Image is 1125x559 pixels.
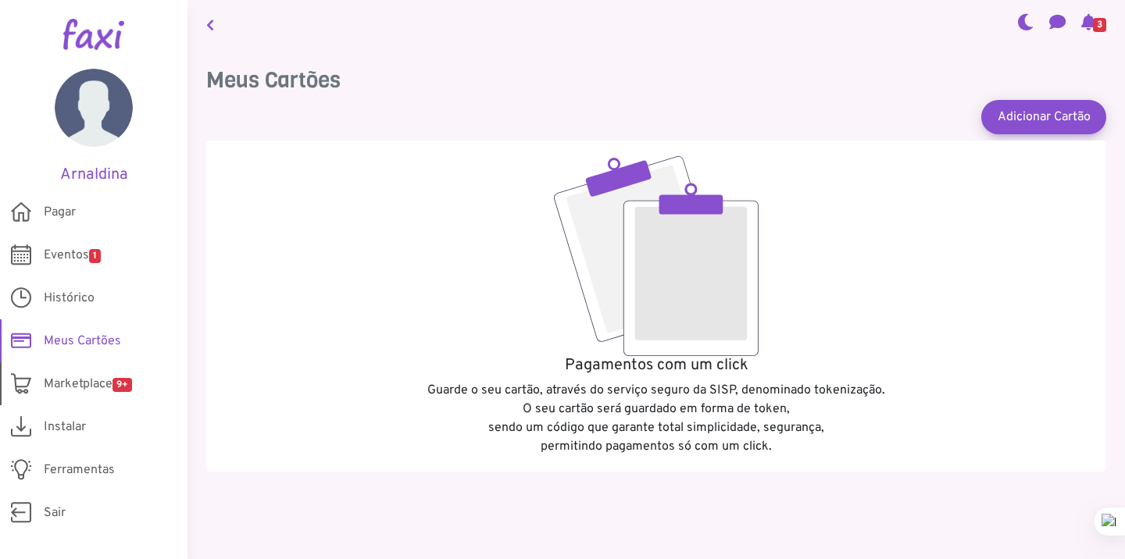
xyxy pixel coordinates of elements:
span: Pagar [44,203,76,222]
span: Eventos [44,246,101,265]
span: Marketplace [44,375,132,393]
span: Meus Cartões [44,332,121,351]
h5: Arnaldina [23,166,164,184]
h3: Meus Cartões [206,67,1106,94]
a: Adicionar Cartão [981,100,1106,134]
a: Arnaldina [23,69,164,184]
span: Instalar [44,418,86,436]
span: Histórico [44,289,95,308]
span: Sair [44,504,66,522]
span: Ferramentas [44,461,115,479]
h5: Pagamentos com um click [222,356,1091,375]
img: empty.svg [554,156,759,356]
p: Guarde o seu cartão, através do serviço seguro da SISP, denominado tokenização. [222,381,1091,400]
span: 3 [1093,18,1106,32]
span: 1 [89,249,101,263]
span: 9+ [112,378,132,392]
p: O seu cartão será guardado em forma de token, sendo um código que garante total simplicidade, seg... [222,400,1091,456]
